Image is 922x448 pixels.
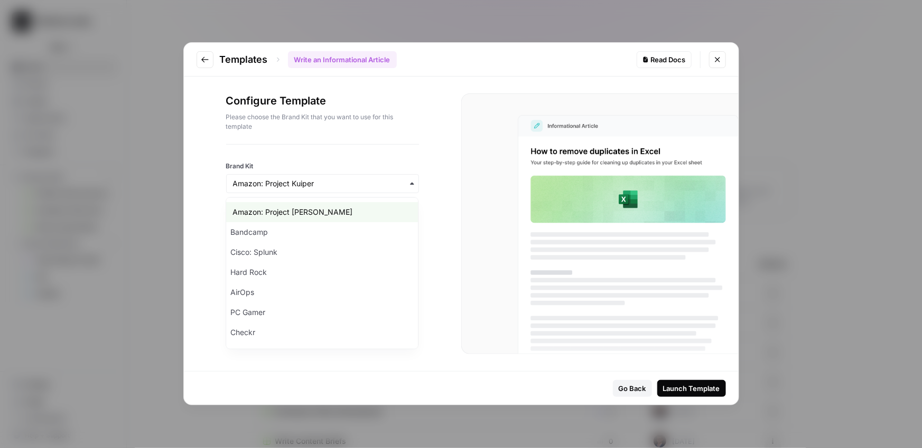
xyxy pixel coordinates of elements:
[226,161,419,171] label: Brand Kit
[226,342,418,363] div: 1-800-Flowers
[619,383,646,394] div: Go Back
[233,178,412,189] input: Amazon: Project Kuiper
[288,51,397,68] div: Write an Informational Article
[226,112,419,131] p: Please choose the Brand Kit that you want to use for this template
[709,51,726,68] button: Close modal
[226,202,418,222] div: Amazon: Project [PERSON_NAME]
[226,302,418,322] div: PC Gamer
[226,93,419,144] div: Configure Template
[663,383,720,394] div: Launch Template
[637,51,692,68] a: Read Docs
[226,262,418,282] div: Hard Rock
[226,282,418,302] div: AirOps
[642,54,686,65] div: Read Docs
[226,322,418,342] div: Checkr
[613,380,652,397] button: Go Back
[220,51,397,68] div: Templates
[226,242,418,262] div: Cisco: Splunk
[197,51,213,68] button: Go to previous step
[226,222,418,242] div: Bandcamp
[657,380,726,397] button: Launch Template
